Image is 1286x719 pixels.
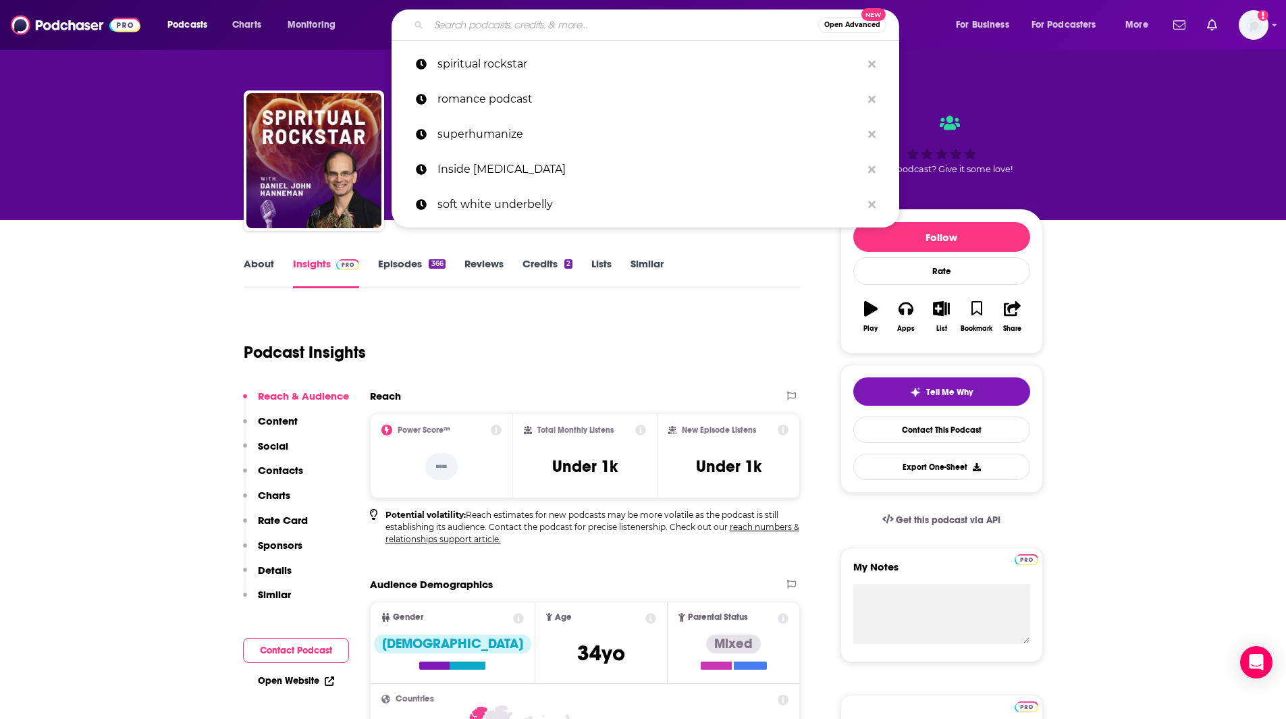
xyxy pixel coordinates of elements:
a: Similar [631,257,664,288]
h3: Under 1k [696,456,761,477]
span: Gender [393,613,423,622]
span: Logged in as AtriaBooks [1239,10,1268,40]
a: superhumanize [392,117,899,152]
a: Reviews [464,257,504,288]
button: Follow [853,222,1030,252]
div: List [936,325,947,333]
img: tell me why sparkle [910,387,921,398]
button: open menu [278,14,353,36]
p: Sponsors [258,539,302,552]
a: Charts [223,14,269,36]
button: Reach & Audience [243,390,349,415]
a: Open Website [258,675,334,687]
div: Rate [853,257,1030,285]
img: Podchaser Pro [1015,554,1038,565]
span: Monitoring [288,16,336,34]
p: Contacts [258,464,303,477]
h2: Total Monthly Listens [537,425,614,435]
p: spiritual rockstar [437,47,861,82]
span: Age [555,613,572,622]
div: Share [1003,325,1021,333]
p: Details [258,564,292,577]
span: Open Advanced [824,22,880,28]
p: Reach estimates for new podcasts may be more volatile as the podcast is still establishing its au... [385,509,801,545]
button: open menu [1023,14,1116,36]
h2: Audience Demographics [370,578,493,591]
label: My Notes [853,560,1030,584]
button: Apps [888,292,923,341]
p: -- [425,453,458,480]
a: Get this podcast via API [872,504,1012,537]
svg: Add a profile image [1258,10,1268,21]
a: soft white underbelly [392,187,899,222]
a: InsightsPodchaser Pro [293,257,360,288]
input: Search podcasts, credits, & more... [429,14,818,36]
img: Podchaser Pro [1015,701,1038,712]
img: Spiritual Rockstar Podcast [246,93,381,228]
h1: Podcast Insights [244,342,366,363]
div: [DEMOGRAPHIC_DATA] [374,635,531,654]
p: Social [258,440,288,452]
div: Play [863,325,878,333]
button: Play [853,292,888,341]
p: superhumanize [437,117,861,152]
button: Details [243,564,292,589]
span: Podcasts [167,16,207,34]
button: open menu [1116,14,1165,36]
button: Share [994,292,1029,341]
button: open menu [946,14,1026,36]
button: open menu [158,14,225,36]
button: Contact Podcast [243,638,349,663]
a: Show notifications dropdown [1168,14,1191,36]
a: spiritual rockstar [392,47,899,82]
span: Charts [232,16,261,34]
span: 34 yo [577,640,625,666]
a: Lists [591,257,612,288]
button: Social [243,440,288,464]
div: 2 [564,259,572,269]
p: soft white underbelly [437,187,861,222]
span: More [1125,16,1148,34]
p: Reach & Audience [258,390,349,402]
a: Pro website [1015,699,1038,712]
button: Contacts [243,464,303,489]
p: Similar [258,588,291,601]
img: Podchaser Pro [336,259,360,270]
b: Potential volatility: [385,510,466,520]
button: tell me why sparkleTell Me Why [853,377,1030,406]
div: Bookmark [961,325,992,333]
button: Bookmark [959,292,994,341]
div: Search podcasts, credits, & more... [404,9,912,41]
h2: Power Score™ [398,425,450,435]
a: Inside [MEDICAL_DATA] [392,152,899,187]
a: Credits2 [523,257,572,288]
span: Parental Status [688,613,748,622]
a: romance podcast [392,82,899,117]
h3: Under 1k [552,456,618,477]
a: Pro website [1015,552,1038,565]
img: User Profile [1239,10,1268,40]
button: Open AdvancedNew [818,17,886,33]
div: Good podcast? Give it some love! [840,103,1043,186]
button: Rate Card [243,514,308,539]
span: Tell Me Why [926,387,973,398]
a: About [244,257,274,288]
h2: New Episode Listens [682,425,756,435]
span: Get this podcast via API [896,514,1000,526]
p: Rate Card [258,514,308,527]
img: Podchaser - Follow, Share and Rate Podcasts [11,12,140,38]
button: Content [243,415,298,440]
a: Contact This Podcast [853,417,1030,443]
span: For Business [956,16,1009,34]
button: Export One-Sheet [853,454,1030,480]
span: New [861,8,886,21]
button: Charts [243,489,290,514]
div: Apps [897,325,915,333]
span: Countries [396,695,434,703]
span: For Podcasters [1032,16,1096,34]
button: Similar [243,588,291,613]
div: Mixed [706,635,761,654]
p: Inside personal growth [437,152,861,187]
span: Good podcast? Give it some love! [871,164,1013,174]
